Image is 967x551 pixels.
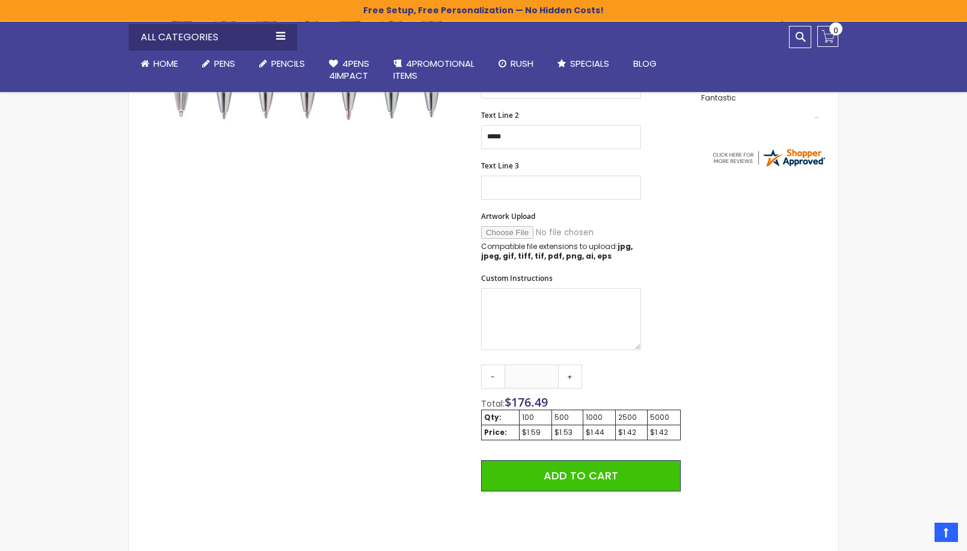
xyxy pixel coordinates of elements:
[129,24,297,51] div: All Categories
[381,51,487,90] a: 4PROMOTIONALITEMS
[393,57,474,82] span: 4PROMOTIONAL ITEMS
[505,394,548,410] span: $
[711,161,826,171] a: 4pens.com certificate URL
[554,428,580,437] div: $1.53
[554,413,580,422] div: 500
[481,110,519,120] span: Text Line 2
[711,147,826,168] img: 4pens.com widget logo
[317,51,381,90] a: 4Pens4impact
[511,57,533,70] span: Rush
[935,523,958,542] a: Top
[586,428,613,437] div: $1.44
[618,428,645,437] div: $1.42
[817,26,838,47] a: 0
[329,57,369,82] span: 4Pens 4impact
[833,25,838,36] span: 0
[481,242,641,261] p: Compatible file extensions to upload:
[511,394,548,410] span: 176.49
[481,398,505,410] span: Total:
[481,211,535,221] span: Artwork Upload
[481,161,519,171] span: Text Line 3
[271,57,305,70] span: Pencils
[484,412,502,422] strong: Qty:
[586,413,613,422] div: 1000
[190,51,247,77] a: Pens
[545,51,621,77] a: Specials
[153,57,178,70] span: Home
[129,51,190,77] a: Home
[618,413,645,422] div: 2500
[214,57,235,70] span: Pens
[650,413,678,422] div: 5000
[487,51,545,77] a: Rush
[621,51,669,77] a: Blog
[481,460,681,491] button: Add to Cart
[701,94,818,120] div: Fantastic
[481,365,505,389] a: -
[484,427,507,437] strong: Price:
[247,51,317,77] a: Pencils
[481,273,553,283] span: Custom Instructions
[558,365,582,389] a: +
[522,413,549,422] div: 100
[522,428,549,437] div: $1.59
[633,57,657,70] span: Blog
[544,468,618,483] span: Add to Cart
[650,428,678,437] div: $1.42
[481,241,633,261] strong: jpg, jpeg, gif, tiff, tif, pdf, png, ai, eps
[570,57,609,70] span: Specials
